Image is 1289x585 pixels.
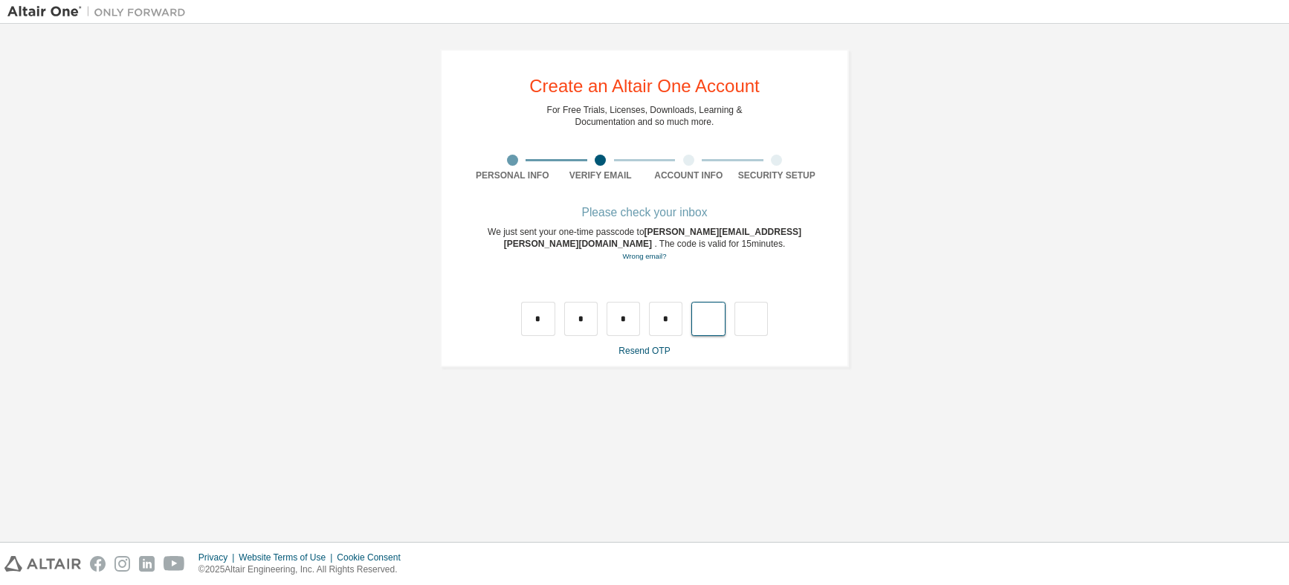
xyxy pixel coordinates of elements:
img: youtube.svg [164,556,185,572]
div: We just sent your one-time passcode to . The code is valid for 15 minutes. [468,226,821,262]
img: instagram.svg [114,556,130,572]
div: Verify Email [557,169,645,181]
div: Website Terms of Use [239,552,337,563]
div: Security Setup [733,169,821,181]
p: © 2025 Altair Engineering, Inc. All Rights Reserved. [198,563,410,576]
div: For Free Trials, Licenses, Downloads, Learning & Documentation and so much more. [547,104,743,128]
img: Altair One [7,4,193,19]
span: [PERSON_NAME][EMAIL_ADDRESS][PERSON_NAME][DOMAIN_NAME] [504,227,801,249]
div: Privacy [198,552,239,563]
a: Go back to the registration form [622,252,666,260]
img: linkedin.svg [139,556,155,572]
div: Cookie Consent [337,552,409,563]
div: Personal Info [468,169,557,181]
a: Resend OTP [618,346,670,356]
div: Create an Altair One Account [529,77,760,95]
img: altair_logo.svg [4,556,81,572]
img: facebook.svg [90,556,106,572]
div: Please check your inbox [468,208,821,217]
div: Account Info [644,169,733,181]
